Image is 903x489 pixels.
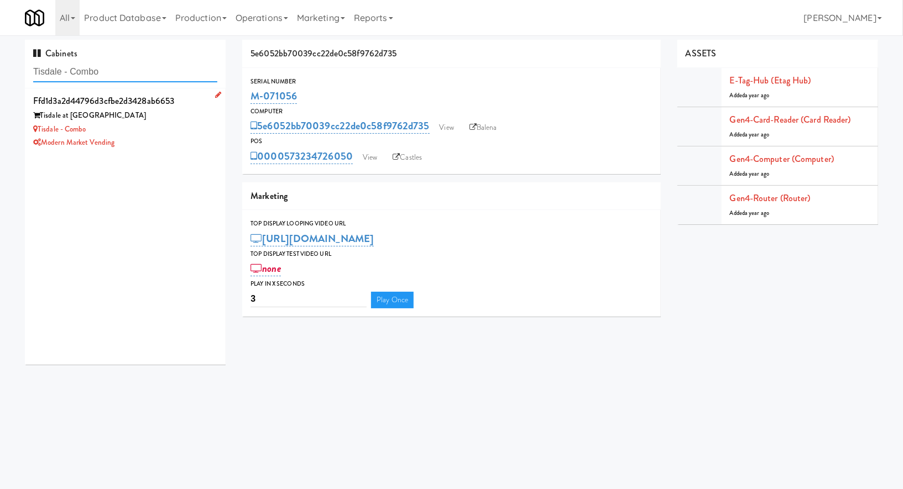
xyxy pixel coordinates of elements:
div: 5e6052bb70039cc22de0c58f9762d735 [242,40,661,68]
a: View [434,119,460,136]
div: POS [250,136,653,147]
div: Computer [250,106,653,117]
a: Play Once [371,292,414,308]
span: ASSETS [686,47,717,60]
div: Tisdale at [GEOGRAPHIC_DATA] [33,109,217,123]
a: View [357,149,383,166]
a: Gen4-computer (Computer) [730,153,834,165]
div: ffd1d3a2d44796d3cfbe2d3428ab6653 [33,93,217,109]
span: Added [730,209,770,217]
div: Play in X seconds [250,278,653,290]
span: a year ago [745,130,769,139]
div: Serial Number [250,76,653,87]
div: Top Display Test Video Url [250,249,653,260]
div: Top Display Looping Video Url [250,218,653,229]
a: E-tag-hub (Etag Hub) [730,74,811,87]
a: M-071056 [250,88,297,104]
a: Gen4-card-reader (Card Reader) [730,113,851,126]
span: Added [730,170,770,178]
span: Cabinets [33,47,77,60]
img: Micromart [25,8,44,28]
li: ffd1d3a2d44796d3cfbe2d3428ab6653Tisdale at [GEOGRAPHIC_DATA] Tisdale - ComboModern Market Vending [25,88,226,154]
input: Search cabinets [33,62,217,82]
a: Castles [387,149,427,166]
span: Added [730,130,770,139]
a: 0000573234726050 [250,149,353,164]
a: [URL][DOMAIN_NAME] [250,231,374,246]
span: a year ago [745,209,769,217]
a: Tisdale - Combo [33,124,86,134]
a: Gen4-router (Router) [730,192,811,204]
span: Added [730,91,770,99]
span: a year ago [745,170,769,178]
span: Marketing [250,190,288,202]
span: a year ago [745,91,769,99]
a: Balena [464,119,503,136]
a: Modern Market Vending [33,137,114,148]
a: 5e6052bb70039cc22de0c58f9762d735 [250,118,429,134]
a: none [250,261,281,276]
